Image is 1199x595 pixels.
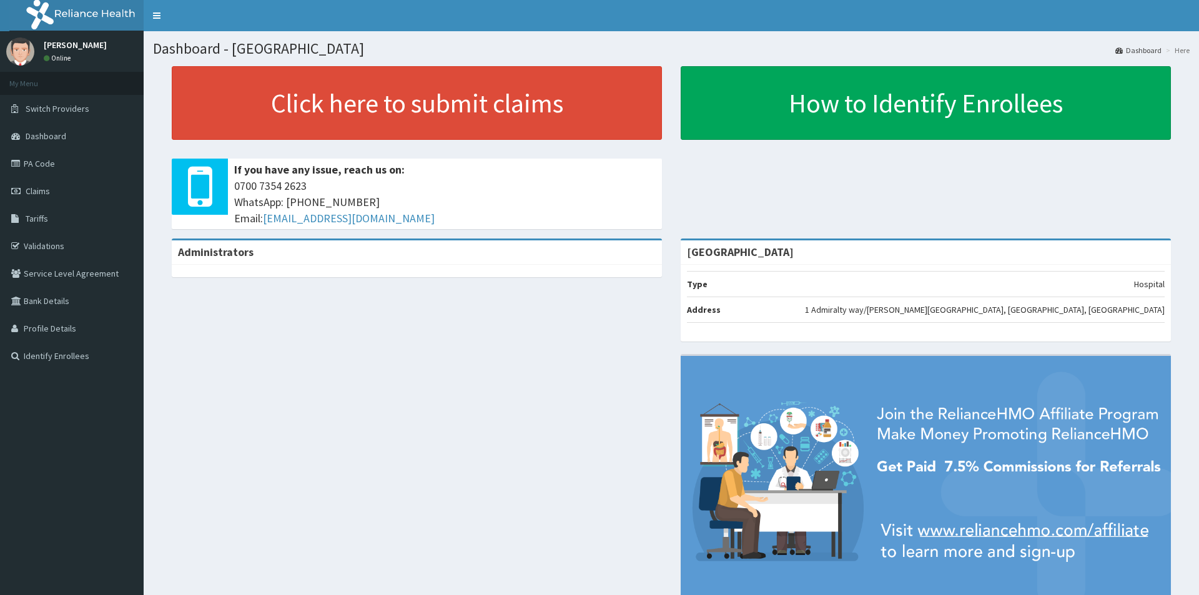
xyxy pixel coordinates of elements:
img: User Image [6,37,34,66]
b: Type [687,278,708,290]
p: [PERSON_NAME] [44,41,107,49]
b: Administrators [178,245,254,259]
span: Claims [26,185,50,197]
b: Address [687,304,721,315]
b: If you have any issue, reach us on: [234,162,405,177]
a: Click here to submit claims [172,66,662,140]
a: Online [44,54,74,62]
h1: Dashboard - [GEOGRAPHIC_DATA] [153,41,1190,57]
span: 0700 7354 2623 WhatsApp: [PHONE_NUMBER] Email: [234,178,656,226]
p: 1 Admiralty way/[PERSON_NAME][GEOGRAPHIC_DATA], [GEOGRAPHIC_DATA], [GEOGRAPHIC_DATA] [805,303,1165,316]
a: How to Identify Enrollees [681,66,1171,140]
strong: [GEOGRAPHIC_DATA] [687,245,794,259]
span: Dashboard [26,130,66,142]
a: [EMAIL_ADDRESS][DOMAIN_NAME] [263,211,435,225]
p: Hospital [1134,278,1165,290]
a: Dashboard [1115,45,1162,56]
span: Tariffs [26,213,48,224]
span: Switch Providers [26,103,89,114]
li: Here [1163,45,1190,56]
